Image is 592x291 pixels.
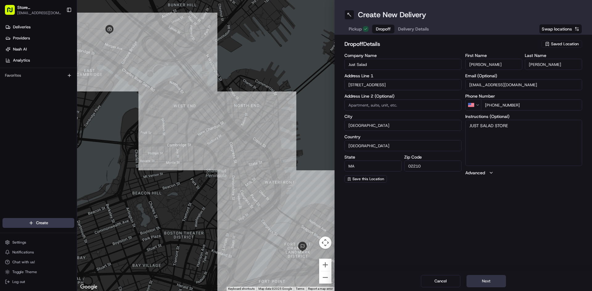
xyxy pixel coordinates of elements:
[6,25,112,34] p: Welcome 👋
[12,250,34,255] span: Notifications
[2,258,74,266] button: Chat with us!
[465,120,582,166] textarea: JUST SALAD STORE
[465,53,523,58] label: First Name
[6,6,18,18] img: Nash
[28,59,101,65] div: Start new chat
[2,2,64,17] button: Store [GEOGRAPHIC_DATA], [GEOGRAPHIC_DATA] (Just Salad)[EMAIL_ADDRESS][DOMAIN_NAME]
[2,71,74,80] div: Favorites
[465,114,582,119] label: Instructions (Optional)
[12,279,25,284] span: Log out
[465,59,523,70] input: Enter first name
[344,99,462,111] input: Apartment, suite, unit, etc.
[12,240,26,245] span: Settings
[344,155,402,159] label: State
[376,26,391,32] span: Dropoff
[13,59,24,70] img: 1738778727109-b901c2ba-d612-49f7-a14d-d897ce62d23f
[465,79,582,90] input: Enter email address
[344,94,462,98] label: Address Line 2 (Optional)
[344,40,538,48] h2: dropoff Details
[36,220,48,226] span: Create
[13,58,30,63] span: Analytics
[344,114,462,119] label: City
[551,41,579,47] span: Saved Location
[105,61,112,68] button: Start new chat
[296,287,304,290] a: Terms (opens in new tab)
[344,160,402,172] input: Enter state
[2,268,74,276] button: Toggle Theme
[308,287,333,290] a: Report a map error
[52,122,57,127] div: 💻
[258,287,292,290] span: Map data ©2025 Google
[16,40,102,46] input: Clear
[17,4,61,10] button: Store [GEOGRAPHIC_DATA], [GEOGRAPHIC_DATA] (Just Salad)
[96,79,112,86] button: See all
[6,59,17,70] img: 1736555255976-a54dd68f-1ca7-489b-9aae-adbdc363a1c4
[61,136,75,141] span: Pylon
[79,283,99,291] img: Google
[465,170,485,176] label: Advanced
[465,74,582,78] label: Email (Optional)
[344,135,462,139] label: Country
[542,26,572,32] span: Swap locations
[421,275,460,287] button: Cancel
[525,53,582,58] label: Last Name
[12,121,47,127] span: Knowledge Base
[2,277,74,286] button: Log out
[344,120,462,131] input: Enter city
[319,236,331,249] button: Map camera controls
[79,283,99,291] a: Open this area in Google Maps (opens a new window)
[12,260,35,265] span: Chat with us!
[2,238,74,247] button: Settings
[6,80,41,85] div: Past conversations
[404,160,462,172] input: Enter zip code
[539,24,582,34] button: Swap locations
[358,10,426,20] h1: Create New Delivery
[465,170,582,176] button: Advanced
[481,99,582,111] input: Enter phone number
[319,271,331,284] button: Zoom out
[541,40,582,48] button: Saved Location
[344,53,462,58] label: Company Name
[17,10,61,15] button: [EMAIL_ADDRESS][DOMAIN_NAME]
[13,24,31,30] span: Deliveries
[398,26,429,32] span: Delivery Details
[2,55,77,65] a: Analytics
[58,121,99,127] span: API Documentation
[43,136,75,141] a: Powered byPylon
[13,46,27,52] span: Nash AI
[2,44,77,54] a: Nash AI
[344,79,462,90] input: Enter address
[467,275,506,287] button: Next
[352,176,384,181] span: Save this Location
[319,259,331,271] button: Zoom in
[28,65,85,70] div: We're available if you need us!
[2,248,74,257] button: Notifications
[344,140,462,151] input: Enter country
[465,94,582,98] label: Phone Number
[2,218,74,228] button: Create
[6,122,11,127] div: 📗
[2,33,77,43] a: Providers
[50,119,101,130] a: 💻API Documentation
[525,59,582,70] input: Enter last name
[344,175,387,183] button: Save this Location
[12,96,17,101] img: 1736555255976-a54dd68f-1ca7-489b-9aae-adbdc363a1c4
[6,90,16,99] img: Angelique Valdez
[13,35,30,41] span: Providers
[55,95,67,100] span: [DATE]
[404,155,462,159] label: Zip Code
[51,95,53,100] span: •
[349,26,362,32] span: Pickup
[228,287,255,291] button: Keyboard shortcuts
[344,74,462,78] label: Address Line 1
[344,59,462,70] input: Enter company name
[19,95,50,100] span: [PERSON_NAME]
[2,22,77,32] a: Deliveries
[12,269,37,274] span: Toggle Theme
[4,119,50,130] a: 📗Knowledge Base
